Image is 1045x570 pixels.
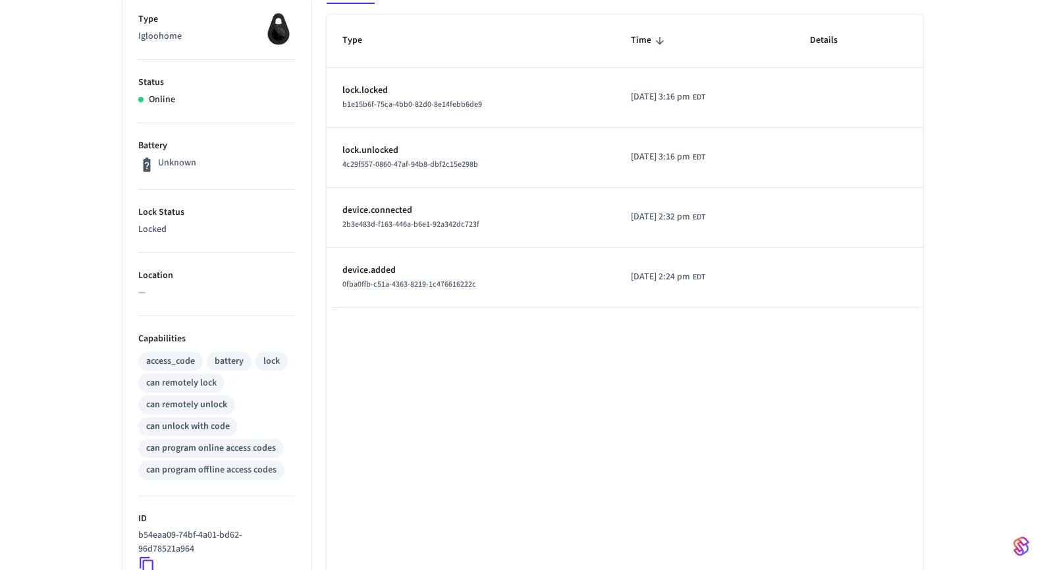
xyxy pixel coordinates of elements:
span: EDT [693,271,705,283]
span: Details [810,30,855,51]
div: lock [263,355,280,368]
span: EDT [693,152,705,163]
div: can program offline access codes [146,463,277,477]
span: [DATE] 2:24 pm [631,270,690,284]
table: sticky table [327,14,923,307]
span: 2b3e483d-f163-446a-b6e1-92a342dc723f [342,219,479,230]
span: Type [342,30,379,51]
div: can remotely lock [146,376,217,390]
p: Lock Status [138,206,295,219]
span: [DATE] 2:32 pm [631,210,690,224]
p: lock.unlocked [342,144,600,157]
span: b1e15b6f-75ca-4bb0-82d0-8e14febb6de9 [342,99,482,110]
div: can remotely unlock [146,398,227,412]
span: Time [631,30,668,51]
div: access_code [146,355,195,368]
span: EDT [693,212,705,223]
p: Battery [138,139,295,153]
p: Location [138,269,295,283]
div: America/New_York [631,210,705,224]
p: device.connected [342,204,600,217]
p: device.added [342,264,600,277]
div: America/New_York [631,90,705,104]
p: Online [149,93,175,107]
p: Capabilities [138,332,295,346]
span: 4c29f557-0860-47af-94b8-dbf2c15e298b [342,159,478,170]
span: 0fba0ffb-c51a-4363-8219-1c476616222c [342,279,476,290]
img: igloohome_igke [262,13,295,45]
div: can unlock with code [146,420,230,434]
p: Unknown [158,156,196,170]
span: EDT [693,92,705,103]
p: Status [138,76,295,90]
p: b54eaa09-74bf-4a01-bd62-96d78521a964 [138,528,290,556]
span: [DATE] 3:16 pm [631,150,690,164]
img: SeamLogoGradient.69752ec5.svg [1013,536,1029,557]
div: America/New_York [631,270,705,284]
p: — [138,286,295,300]
p: lock.locked [342,84,600,98]
div: America/New_York [631,150,705,164]
span: [DATE] 3:16 pm [631,90,690,104]
p: Type [138,13,295,26]
div: can program online access codes [146,442,276,455]
div: battery [215,355,244,368]
p: Igloohome [138,30,295,43]
p: ID [138,512,295,526]
p: Locked [138,223,295,237]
